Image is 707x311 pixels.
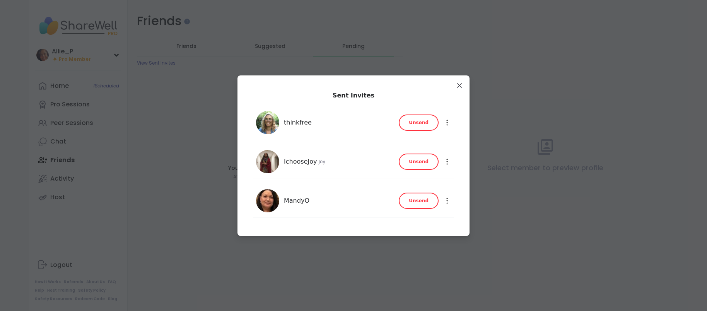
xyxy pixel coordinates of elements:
[256,150,279,173] img: IchooseJoy
[409,119,429,126] span: Unsend
[409,197,429,204] span: Unsend
[284,118,312,127] span: thinkfree
[284,196,309,205] span: MandyO
[284,157,317,166] span: IchooseJoy
[256,189,279,212] img: MandyO
[318,159,325,165] span: Joy
[399,193,439,209] button: Unsend
[256,111,279,134] img: thinkfree
[399,154,439,170] button: Unsend
[409,158,429,165] span: Unsend
[399,114,439,131] button: Unsend
[333,91,374,100] div: Sent Invites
